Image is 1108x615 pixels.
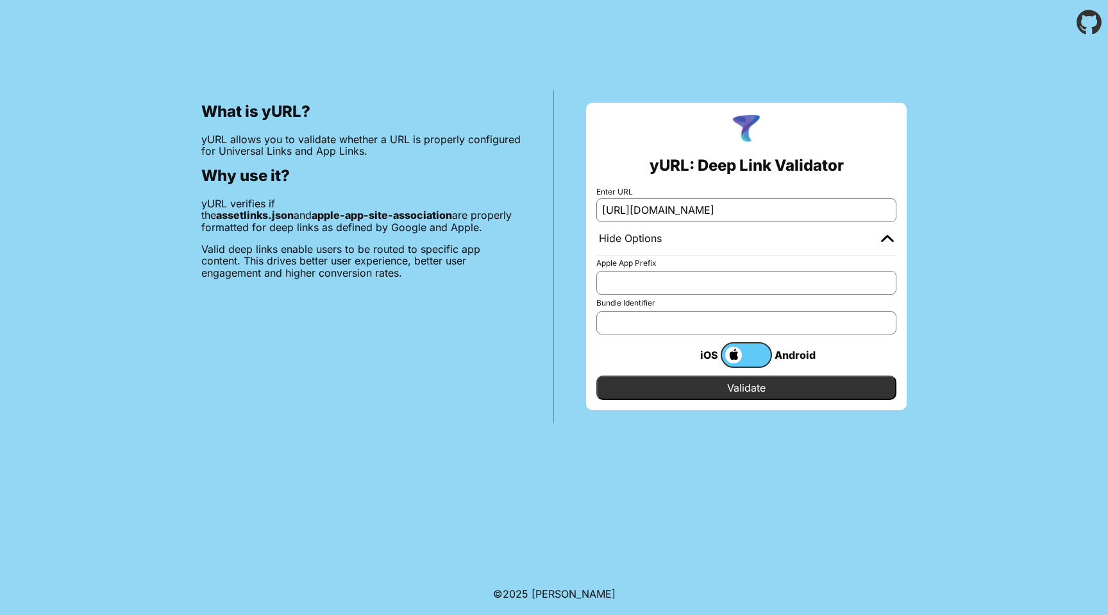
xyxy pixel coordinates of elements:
b: apple-app-site-association [312,209,452,221]
img: yURL Logo [730,113,763,146]
div: iOS [669,347,721,363]
label: Bundle Identifier [596,299,896,307]
input: Validate [596,376,896,400]
span: 2025 [503,587,528,600]
h2: yURL: Deep Link Validator [650,157,844,175]
input: e.g. https://app.chayev.com/xyx [596,198,896,221]
label: Enter URL [596,187,896,196]
b: assetlinks.json [216,209,294,221]
h2: Why use it? [201,167,521,185]
h2: What is yURL? [201,103,521,121]
p: yURL allows you to validate whether a URL is properly configured for Universal Links and App Links. [201,134,521,157]
p: Valid deep links enable users to be routed to specific app content. This drives better user exper... [201,243,521,279]
div: Hide Options [599,232,662,245]
p: yURL verifies if the and are properly formatted for deep links as defined by Google and Apple. [201,198,521,233]
a: Michael Ibragimchayev's Personal Site [532,587,616,600]
img: chevron [881,234,894,242]
div: Android [772,347,823,363]
label: Apple App Prefix [596,259,896,268]
footer: © [493,573,616,615]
